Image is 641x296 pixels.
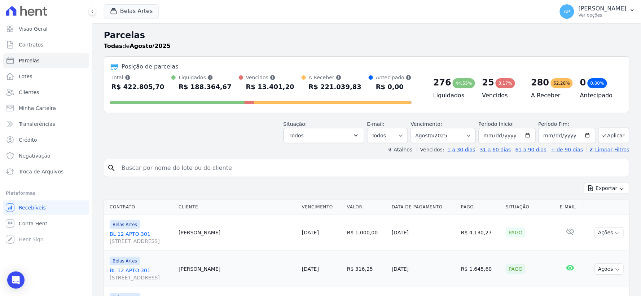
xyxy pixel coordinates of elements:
[176,200,299,215] th: Cliente
[539,120,596,128] label: Período Fim:
[290,131,304,140] span: Todos
[503,200,557,215] th: Situação
[531,77,549,88] div: 280
[458,200,503,215] th: Pago
[557,200,584,215] th: E-mail
[448,147,475,153] a: 1 a 30 dias
[3,53,89,68] a: Parcelas
[309,74,362,81] div: A Receber
[19,204,46,211] span: Recebíveis
[3,37,89,52] a: Contratos
[284,121,307,127] label: Situação:
[482,91,520,100] h4: Vencidos
[433,77,451,88] div: 276
[19,136,37,143] span: Crédito
[388,147,412,153] label: ↯ Atalhos
[104,43,123,49] strong: Todas
[551,78,573,88] div: 52,28%
[389,251,458,287] td: [DATE]
[110,220,140,229] span: Belas Artes
[117,161,626,175] input: Buscar por nome do lote ou do cliente
[176,215,299,251] td: [PERSON_NAME]
[506,264,526,274] div: Pago
[110,230,173,245] a: BL 12 APTO 301[STREET_ADDRESS]
[302,266,319,272] a: [DATE]
[104,200,176,215] th: Contrato
[551,147,583,153] a: + de 90 dias
[19,105,56,112] span: Minha Carteira
[376,74,412,81] div: Antecipado
[389,200,458,215] th: Data de Pagamento
[6,189,86,198] div: Plataformas
[3,22,89,36] a: Visão Geral
[531,91,569,100] h4: A Receber
[598,128,629,143] button: Aplicar
[580,77,586,88] div: 0
[19,41,43,48] span: Contratos
[411,121,442,127] label: Vencimento:
[110,267,173,281] a: BL 12 APTO 301[STREET_ADDRESS]
[458,251,503,287] td: R$ 1.645,60
[3,216,89,231] a: Conta Hent
[506,227,526,238] div: Pago
[246,81,294,93] div: R$ 13.401,20
[595,264,624,275] button: Ações
[3,133,89,147] a: Crédito
[453,78,475,88] div: 44,55%
[554,1,641,22] button: AP [PERSON_NAME] Ver opções
[3,69,89,84] a: Lotes
[110,238,173,245] span: [STREET_ADDRESS]
[433,91,471,100] h4: Liquidados
[588,78,607,88] div: 0,00%
[389,215,458,251] td: [DATE]
[564,9,570,14] span: AP
[19,25,48,32] span: Visão Geral
[104,29,629,42] h2: Parcelas
[367,121,385,127] label: E-mail:
[111,81,164,93] div: R$ 422.805,70
[595,227,624,238] button: Ações
[19,120,55,128] span: Transferências
[309,81,362,93] div: R$ 221.039,83
[344,200,389,215] th: Valor
[19,152,51,159] span: Negativação
[110,274,173,281] span: [STREET_ADDRESS]
[479,121,514,127] label: Período Inicío:
[122,62,179,71] div: Posição de parcelas
[130,43,171,49] strong: Agosto/2025
[580,91,618,100] h4: Antecipado
[579,12,627,18] p: Ver opções
[3,117,89,131] a: Transferências
[515,147,546,153] a: 61 a 90 dias
[110,257,140,265] span: Belas Artes
[176,251,299,287] td: [PERSON_NAME]
[344,251,389,287] td: R$ 316,25
[579,5,627,12] p: [PERSON_NAME]
[299,200,344,215] th: Vencimento
[584,183,629,194] button: Exportar
[179,74,232,81] div: Liquidados
[19,73,32,80] span: Lotes
[284,128,364,143] button: Todos
[7,271,25,289] div: Open Intercom Messenger
[19,57,40,64] span: Parcelas
[458,215,503,251] td: R$ 4.130,27
[496,78,515,88] div: 3,17%
[19,220,47,227] span: Conta Hent
[3,85,89,100] a: Clientes
[302,230,319,235] a: [DATE]
[19,168,63,175] span: Troca de Arquivos
[19,89,39,96] span: Clientes
[482,77,494,88] div: 25
[376,81,412,93] div: R$ 0,00
[104,42,171,50] p: de
[246,74,294,81] div: Vencidos
[179,81,232,93] div: R$ 188.364,67
[111,74,164,81] div: Total
[344,215,389,251] td: R$ 1.000,00
[3,101,89,115] a: Minha Carteira
[417,147,444,153] label: Vencidos:
[480,147,511,153] a: 31 a 60 dias
[586,147,629,153] a: ✗ Limpar Filtros
[3,149,89,163] a: Negativação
